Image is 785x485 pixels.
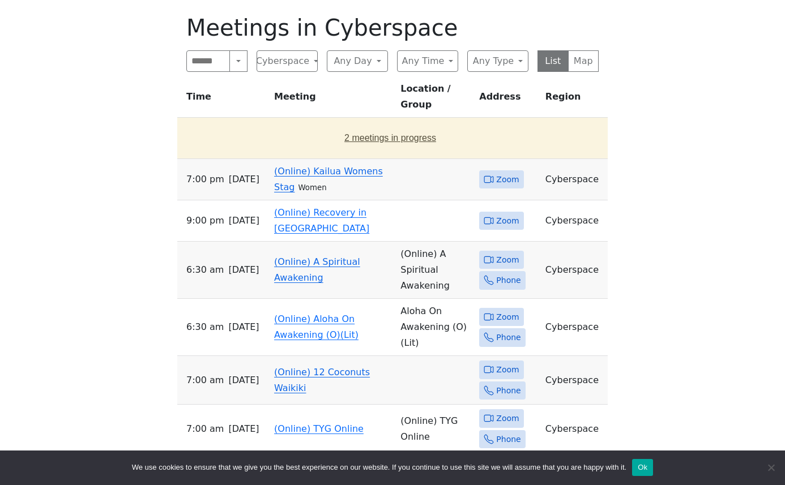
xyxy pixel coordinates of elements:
h1: Meetings in Cyberspace [186,14,599,41]
span: Zoom [496,253,519,267]
span: [DATE] [228,262,259,278]
span: Zoom [496,310,519,324]
span: 7:00 AM [186,421,224,437]
a: (Online) Aloha On Awakening (O)(Lit) [274,314,359,340]
span: Zoom [496,363,519,377]
a: (Online) Kailua Womens Stag [274,166,383,192]
td: (Online) A Spiritual Awakening [396,242,475,299]
small: Women [298,183,326,192]
button: Any Day [327,50,388,72]
input: Search [186,50,230,72]
span: 9:00 PM [186,213,224,229]
td: Cyberspace [541,159,608,200]
a: (Online) A Spiritual Awakening [274,256,360,283]
span: Phone [496,384,521,398]
th: Location / Group [396,81,475,118]
button: Search [229,50,248,72]
td: Cyberspace [541,405,608,453]
a: (Online) 12 Coconuts Waikiki [274,367,370,393]
span: We use cookies to ensure that we give you the best experience on our website. If you continue to ... [132,462,626,473]
td: (Online) TYG Online [396,405,475,453]
span: [DATE] [229,171,259,187]
span: No [765,462,777,473]
span: 6:30 AM [186,262,224,278]
span: Phone [496,273,521,287]
span: 7:00 PM [186,171,224,187]
td: Cyberspace [541,356,608,405]
th: Region [541,81,608,118]
button: Any Time [397,50,458,72]
span: [DATE] [229,213,259,229]
th: Address [475,81,541,118]
span: Zoom [496,411,519,426]
td: Cyberspace [541,200,608,242]
span: Zoom [496,173,519,187]
button: Map [568,50,599,72]
th: Meeting [270,81,396,118]
span: Phone [496,432,521,447]
span: 7:00 AM [186,372,224,388]
span: [DATE] [228,319,259,335]
td: Cyberspace [541,299,608,356]
a: (Online) Recovery in [GEOGRAPHIC_DATA] [274,207,369,234]
a: (Online) TYG Online [274,423,364,434]
span: [DATE] [228,421,259,437]
button: List [537,50,569,72]
span: Phone [496,331,521,345]
td: Cyberspace [541,242,608,299]
button: Any Type [467,50,528,72]
button: Ok [632,459,653,476]
td: Aloha On Awakening (O) (Lit) [396,299,475,356]
th: Time [177,81,270,118]
span: [DATE] [228,372,259,388]
span: 6:30 AM [186,319,224,335]
span: Zoom [496,214,519,228]
button: Cyberspace [257,50,318,72]
button: 2 meetings in progress [182,122,599,154]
